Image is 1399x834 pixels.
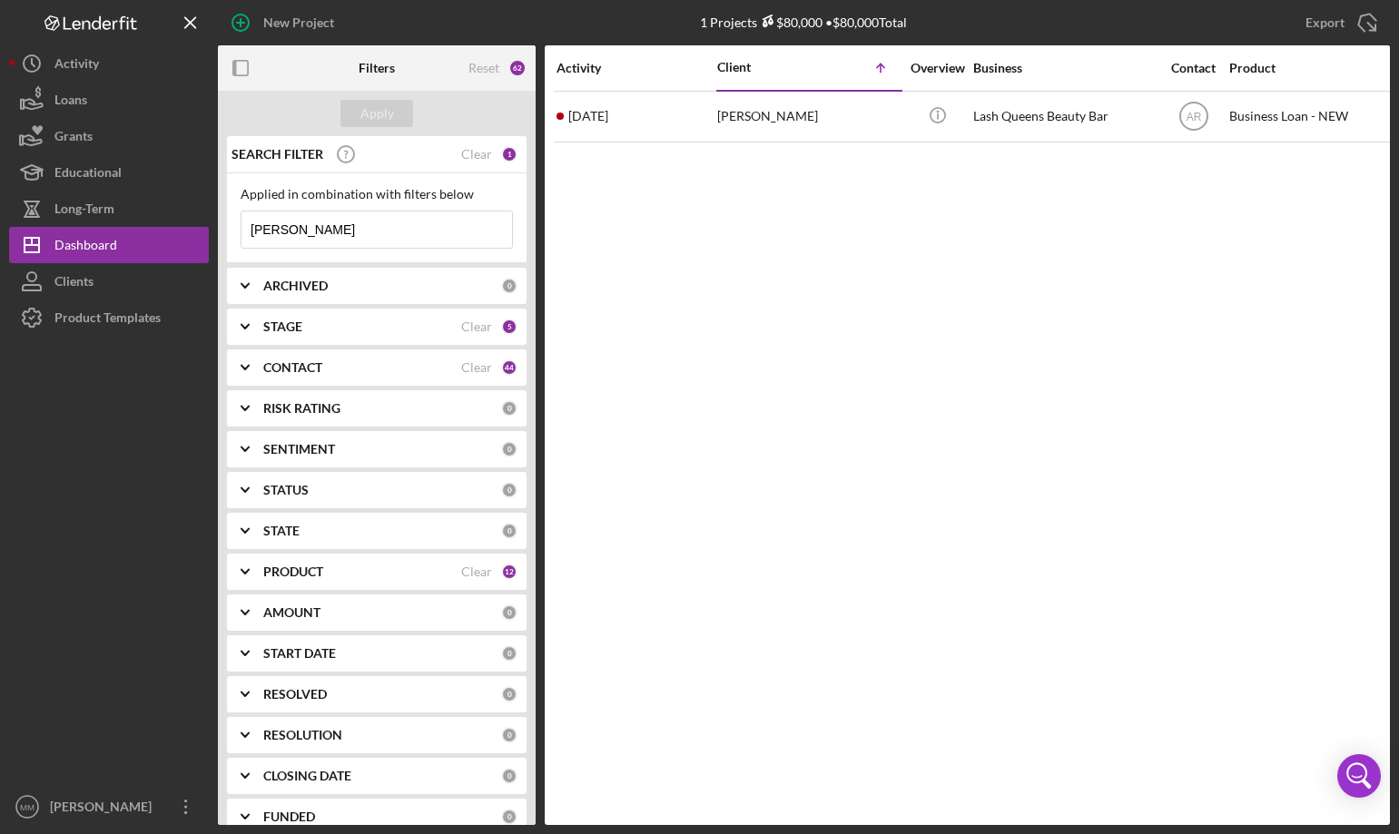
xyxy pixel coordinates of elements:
[501,523,517,539] div: 0
[54,154,122,195] div: Educational
[218,5,352,41] button: New Project
[700,15,907,30] div: 1 Projects • $80,000 Total
[9,299,209,336] button: Product Templates
[241,187,513,201] div: Applied in combination with filters below
[501,564,517,580] div: 12
[1305,5,1345,41] div: Export
[501,400,517,417] div: 0
[9,789,209,825] button: MM[PERSON_NAME]
[973,93,1155,141] div: Lash Queens Beauty Bar
[501,727,517,743] div: 0
[263,279,328,293] b: ARCHIVED
[557,61,715,75] div: Activity
[263,564,323,579] b: PRODUCT
[461,564,492,579] div: Clear
[501,319,517,335] div: 5
[9,45,209,82] button: Activity
[54,227,117,268] div: Dashboard
[973,61,1155,75] div: Business
[501,278,517,294] div: 0
[54,45,99,86] div: Activity
[263,483,309,497] b: STATUS
[568,109,608,123] time: 2024-07-03 19:54
[263,360,322,375] b: CONTACT
[263,605,320,620] b: AMOUNT
[9,82,209,118] button: Loans
[20,802,34,812] text: MM
[508,59,527,77] div: 62
[263,319,302,334] b: STAGE
[501,686,517,702] div: 0
[1186,111,1201,123] text: AR
[501,146,517,162] div: 1
[717,93,899,141] div: [PERSON_NAME]
[263,728,342,742] b: RESOLUTION
[461,319,492,334] div: Clear
[263,442,335,456] b: SENTIMENT
[1159,61,1227,75] div: Contact
[360,100,394,127] div: Apply
[9,227,209,263] button: Dashboard
[54,191,114,231] div: Long-Term
[501,441,517,457] div: 0
[9,118,209,154] button: Grants
[1287,5,1390,41] button: Export
[501,645,517,662] div: 0
[54,299,161,340] div: Product Templates
[501,604,517,621] div: 0
[501,768,517,784] div: 0
[232,147,323,162] b: SEARCH FILTER
[359,61,395,75] b: Filters
[501,359,517,376] div: 44
[263,646,336,661] b: START DATE
[9,154,209,191] button: Educational
[717,60,808,74] div: Client
[461,147,492,162] div: Clear
[54,82,87,123] div: Loans
[461,360,492,375] div: Clear
[468,61,499,75] div: Reset
[54,263,94,304] div: Clients
[263,5,334,41] div: New Project
[263,809,315,824] b: FUNDED
[263,769,351,783] b: CLOSING DATE
[1337,754,1381,798] div: Open Intercom Messenger
[54,118,93,159] div: Grants
[263,401,340,416] b: RISK RATING
[45,789,163,829] div: [PERSON_NAME]
[263,687,327,702] b: RESOLVED
[340,100,413,127] button: Apply
[501,809,517,825] div: 0
[757,15,823,30] div: $80,000
[263,524,300,538] b: STATE
[501,482,517,498] div: 0
[9,191,209,227] button: Long-Term
[903,61,971,75] div: Overview
[9,263,209,299] button: Clients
